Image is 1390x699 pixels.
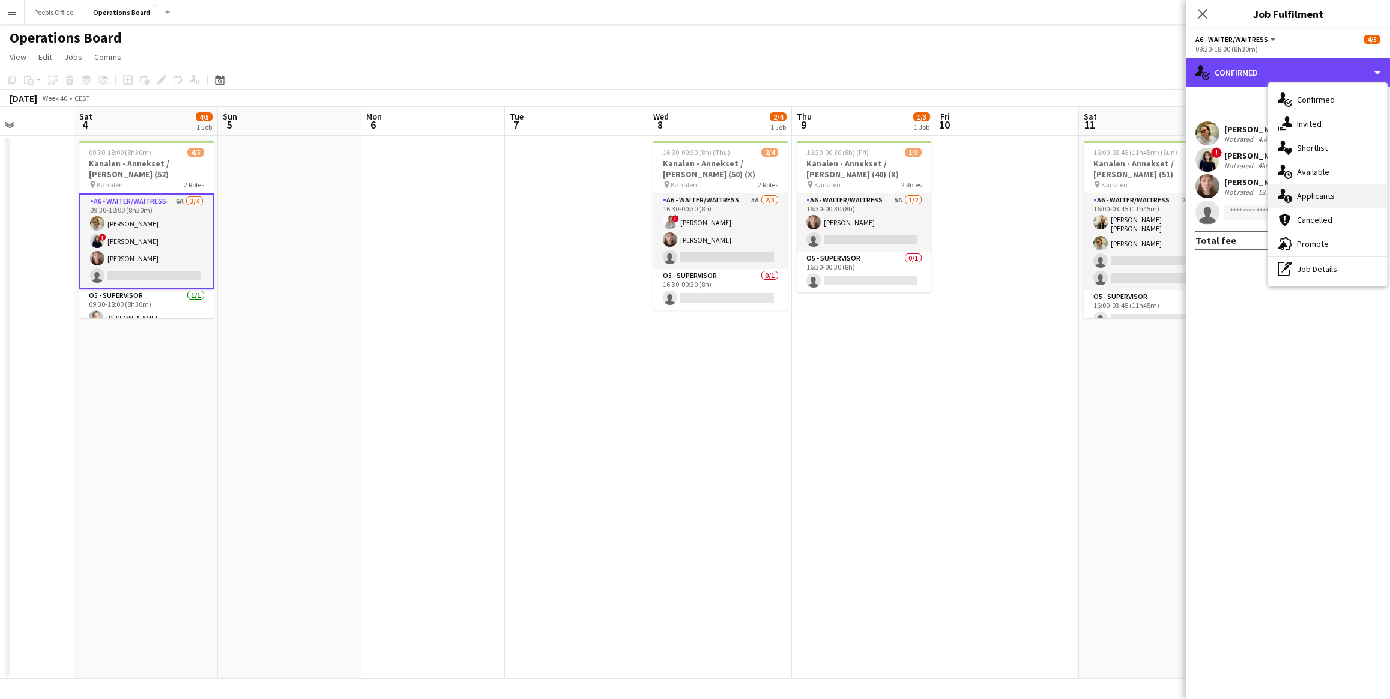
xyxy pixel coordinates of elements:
h3: Kanalen - Annekset / [PERSON_NAME] (51) [1084,158,1218,180]
span: 1/3 [905,148,922,157]
h3: Kanalen - Annekset / [PERSON_NAME] (50) (X) [653,158,788,180]
div: [PERSON_NAME] [1224,150,1288,161]
span: 16:30-00:30 (8h) (Fri) [806,148,869,157]
span: ! [99,234,106,241]
div: 1 Job [914,123,929,132]
div: 4.6km [1256,135,1279,144]
div: Not rated [1224,187,1256,196]
span: Kanalen [671,180,697,189]
h1: Operations Board [10,29,122,47]
span: 9 [795,118,812,132]
app-card-role: A6 - WAITER/WAITRESS5A1/216:30-00:30 (8h)[PERSON_NAME] [797,193,931,252]
div: Not rated [1224,161,1256,170]
app-card-role: A6 - WAITER/WAITRESS3A2/316:30-00:30 (8h)![PERSON_NAME][PERSON_NAME] [653,193,788,269]
app-card-role: O5 - SUPERVISOR0/116:00-03:45 (11h45m) [1084,290,1218,331]
span: Thu [797,111,812,122]
span: 4/5 [187,148,204,157]
app-job-card: 16:30-00:30 (8h) (Thu)2/4Kanalen - Annekset / [PERSON_NAME] (50) (X) Kanalen2 RolesA6 - WAITER/WA... [653,141,788,310]
span: Week 40 [40,94,70,103]
span: Promote [1297,238,1329,249]
app-card-role: A6 - WAITER/WAITRESS2A2/416:00-03:45 (11h45m)[PERSON_NAME] [PERSON_NAME] [PERSON_NAME][PERSON_NAME] [1084,193,1218,290]
div: Job Details [1268,257,1387,281]
span: Cancelled [1297,214,1332,225]
span: 4/5 [1364,35,1380,44]
span: Wed [653,111,669,122]
h3: Kanalen - Annekset / [PERSON_NAME] (52) [79,158,214,180]
app-job-card: 16:00-03:45 (11h45m) (Sun)2/5Kanalen - Annekset / [PERSON_NAME] (51) Kanalen2 RolesA6 - WAITER/WA... [1084,141,1218,318]
span: 4/5 [196,112,213,121]
span: Kanalen [814,180,841,189]
span: 2 Roles [901,180,922,189]
div: 13.1km [1256,187,1283,196]
span: Shortlist [1297,142,1328,153]
div: [PERSON_NAME] [1224,124,1288,135]
span: Sat [1084,111,1097,122]
app-card-role: O5 - SUPERVISOR1/109:30-18:00 (8h30m)[PERSON_NAME] [79,289,214,330]
div: Confirmed [1186,58,1390,87]
span: 2 Roles [758,180,778,189]
app-card-role: A6 - WAITER/WAITRESS6A3/409:30-18:00 (8h30m)[PERSON_NAME]![PERSON_NAME][PERSON_NAME] [79,193,214,289]
app-job-card: 09:30-18:00 (8h30m)4/5Kanalen - Annekset / [PERSON_NAME] (52) Kanalen2 RolesA6 - WAITER/WAITRESS6... [79,141,214,318]
a: Comms [89,49,126,65]
app-job-card: 16:30-00:30 (8h) (Fri)1/3Kanalen - Annekset / [PERSON_NAME] (40) (X) Kanalen2 RolesA6 - WAITER/WA... [797,141,931,292]
span: Jobs [64,52,82,62]
div: 4km [1256,161,1274,170]
div: 09:30-18:00 (8h30m) [1195,44,1380,53]
span: 6 [364,118,382,132]
button: Operations Board [83,1,160,24]
span: ! [672,215,679,222]
span: Kanalen [97,180,123,189]
a: Jobs [59,49,87,65]
h3: Job Fulfilment [1186,6,1390,22]
a: Edit [34,49,57,65]
span: 09:30-18:00 (8h30m) [89,148,151,157]
div: Not rated [1224,135,1256,144]
span: 1/3 [913,112,930,121]
span: Comms [94,52,121,62]
span: Sun [223,111,237,122]
h3: Kanalen - Annekset / [PERSON_NAME] (40) (X) [797,158,931,180]
span: 11 [1082,118,1097,132]
button: Peebls Office [25,1,83,24]
span: Fri [940,111,950,122]
span: Invited [1297,118,1322,129]
span: Sat [79,111,92,122]
span: 7 [508,118,524,132]
span: Confirmed [1297,94,1335,105]
span: 2 Roles [184,180,204,189]
button: A6 - WAITER/WAITRESS [1195,35,1278,44]
span: 5 [221,118,237,132]
span: ! [1211,147,1222,158]
span: View [10,52,26,62]
div: 1 Job [770,123,786,132]
app-card-role: O5 - SUPERVISOR0/116:30-00:30 (8h) [653,269,788,310]
span: 8 [651,118,669,132]
span: 4 [77,118,92,132]
span: 16:30-00:30 (8h) (Thu) [663,148,730,157]
span: 10 [938,118,950,132]
span: 16:00-03:45 (11h45m) (Sun) [1093,148,1177,157]
span: Mon [366,111,382,122]
span: 2/4 [770,112,787,121]
span: 2/4 [761,148,778,157]
span: Applicants [1297,190,1335,201]
div: [DATE] [10,92,37,104]
span: Kanalen [1101,180,1128,189]
span: A6 - WAITER/WAITRESS [1195,35,1268,44]
span: Edit [38,52,52,62]
div: Total fee [1195,234,1236,246]
span: Available [1297,166,1329,177]
div: 1 Job [196,123,212,132]
div: [PERSON_NAME] [1224,177,1288,187]
a: View [5,49,31,65]
span: Tue [510,111,524,122]
app-card-role: O5 - SUPERVISOR0/116:30-00:30 (8h) [797,252,931,292]
div: CEST [74,94,90,103]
